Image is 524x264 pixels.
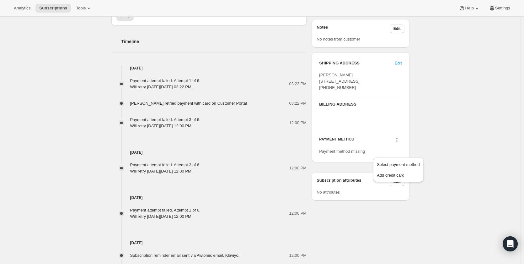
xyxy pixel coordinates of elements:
span: No attributes [317,190,340,195]
span: Settings [495,6,510,11]
span: Select payment method [377,162,420,167]
div: Payment attempt failed. Attempt 1 of 6. Will retry [DATE][DATE] 03:22 PM . [130,78,201,90]
h4: [DATE] [111,65,307,71]
h3: PAYMENT METHOD [319,137,354,145]
span: Edit [395,60,402,66]
span: Add credit card [377,173,404,178]
span: [PERSON_NAME] [STREET_ADDRESS] [PHONE_NUMBER] [319,73,360,90]
button: Select payment method [375,159,422,169]
span: 12:00 PM [289,165,307,171]
div: Payment attempt failed. Attempt 2 of 6. Will retry [DATE][DATE] 12:00 PM . [130,162,201,174]
span: 03:22 PM [289,100,307,107]
span: Help [465,6,473,11]
span: Payment method missing [319,149,365,154]
h3: SHIPPING ADDRESS [319,60,395,66]
button: Add credit card [375,170,422,180]
button: Tools [72,4,96,13]
h4: [DATE] [111,195,307,201]
span: 03:22 PM [289,81,307,87]
span: Subscription reminder email sent via Awtomic email, Klaviyo. [130,253,240,258]
span: 12:00 PM [289,120,307,126]
h3: Notes [317,24,390,33]
h3: BILLING ADDRESS [319,101,402,107]
button: Subscriptions [35,4,71,13]
button: Settings [485,4,514,13]
div: Payment attempt failed. Attempt 3 of 6. Will retry [DATE][DATE] 12:00 PM . [130,117,201,129]
h3: Subscription attributes [317,177,390,186]
span: No notes from customer [317,37,360,41]
span: Analytics [14,6,30,11]
div: Payment attempt failed. Attempt 1 of 6. Will retry [DATE][DATE] 12:00 PM . [130,207,201,220]
button: Help [455,4,484,13]
span: 12:00 PM [289,252,307,259]
button: Edit [390,24,404,33]
h2: Timeline [121,38,307,45]
span: 12:00 PM [289,210,307,217]
span: [PERSON_NAME] retried payment with card on Customer Portal [130,101,247,106]
span: Tools [76,6,86,11]
span: Edit [393,26,401,31]
div: Open Intercom Messenger [503,236,518,251]
button: Edit [391,58,405,68]
h4: [DATE] [111,240,307,246]
h4: [DATE] [111,149,307,156]
button: Analytics [10,4,34,13]
span: Subscriptions [39,6,67,11]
